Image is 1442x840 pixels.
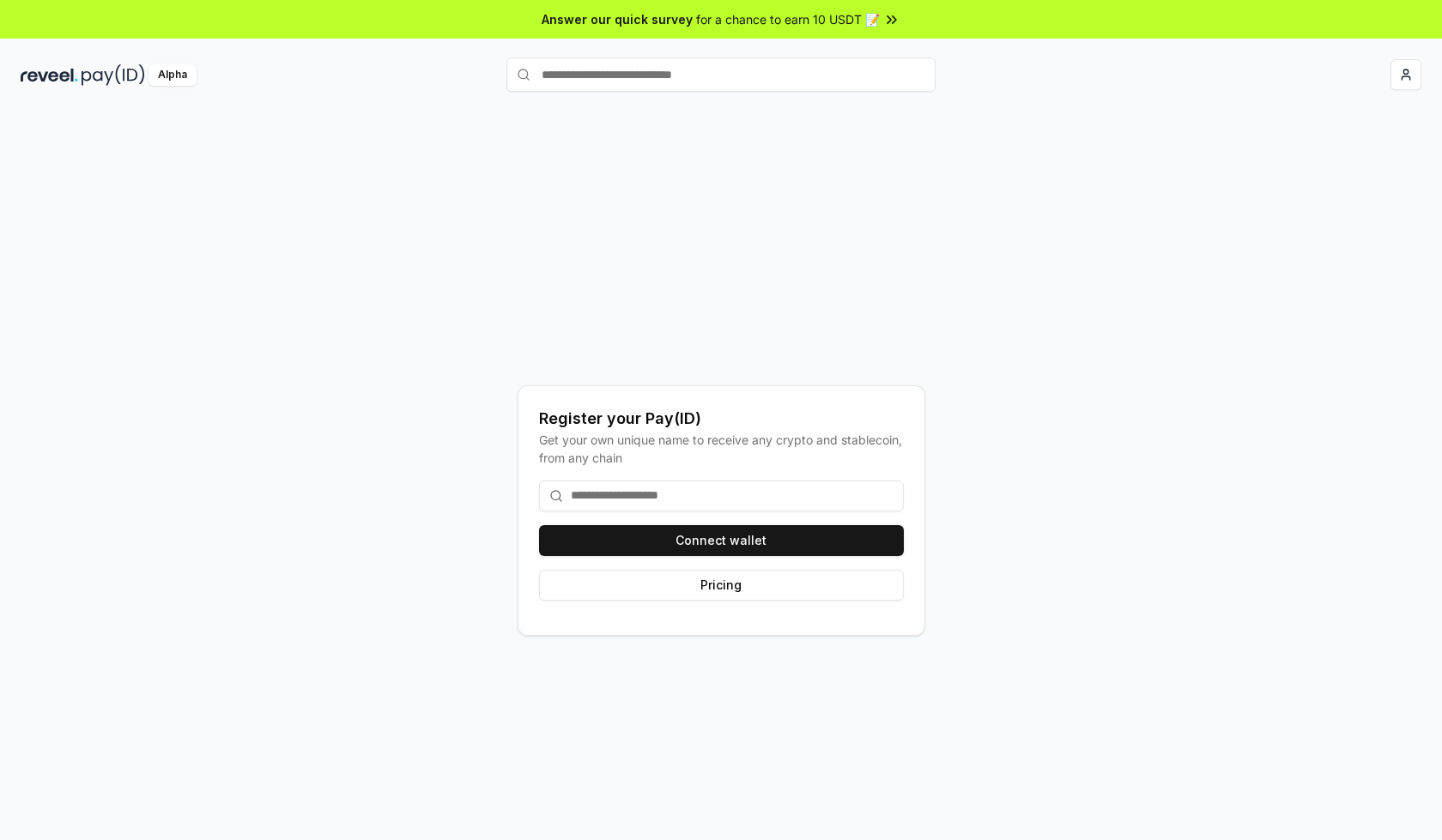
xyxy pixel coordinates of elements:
[542,10,693,28] span: Answer our quick survey
[539,525,904,556] button: Connect wallet
[21,64,78,86] img: reveel_dark
[539,570,904,601] button: Pricing
[82,64,145,86] img: pay_id
[539,431,904,467] div: Get your own unique name to receive any crypto and stablecoin, from any chain
[148,64,197,86] div: Alpha
[539,407,904,431] div: Register your Pay(ID)
[696,10,880,28] span: for a chance to earn 10 USDT 📝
